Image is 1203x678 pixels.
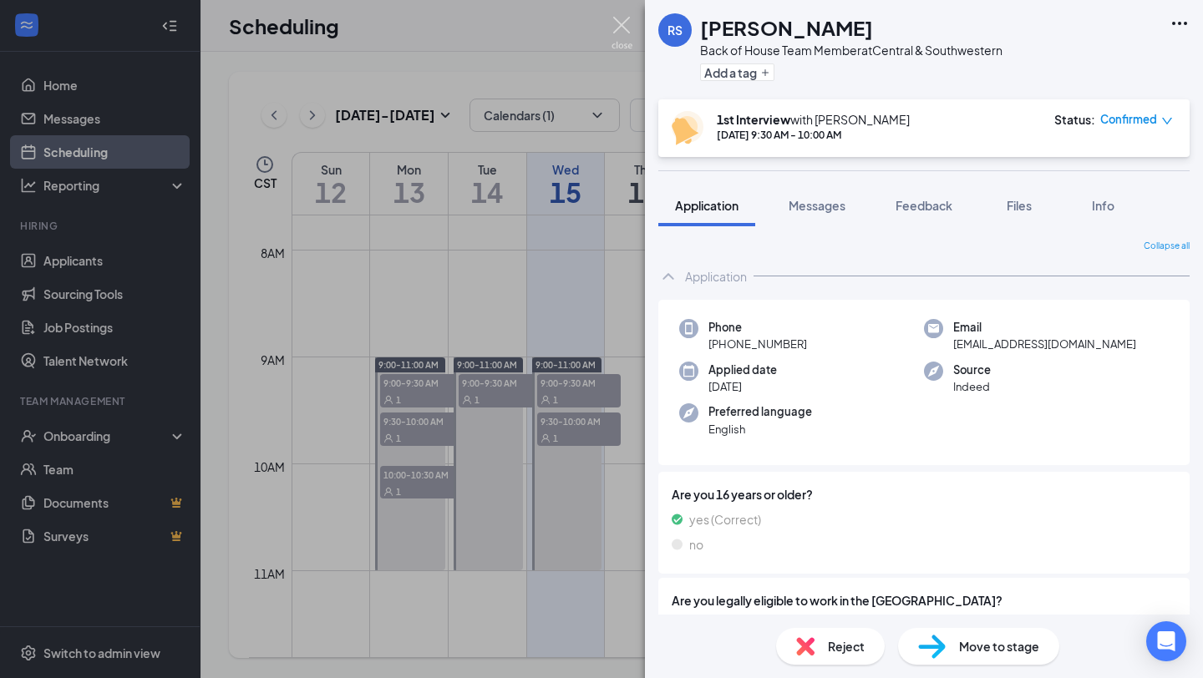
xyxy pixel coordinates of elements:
span: Collapse all [1144,240,1190,253]
span: Confirmed [1100,111,1157,128]
span: Reject [828,637,865,655]
span: Messages [789,198,845,213]
span: Files [1007,198,1032,213]
span: [DATE] [708,378,777,395]
span: [PHONE_NUMBER] [708,336,807,352]
span: [EMAIL_ADDRESS][DOMAIN_NAME] [953,336,1136,352]
div: Open Intercom Messenger [1146,621,1186,661]
span: Info [1092,198,1114,213]
div: with [PERSON_NAME] [717,111,910,128]
span: no [689,535,703,554]
span: Email [953,319,1136,336]
b: 1st Interview [717,112,790,127]
span: Are you 16 years or older? [672,485,1176,503]
div: RS [667,22,683,38]
div: Back of House Team Member at Central & Southwestern [700,42,1002,58]
div: Status : [1054,111,1095,128]
button: PlusAdd a tag [700,63,774,81]
span: yes (Correct) [689,510,761,529]
span: Feedback [896,198,952,213]
span: Applied date [708,362,777,378]
span: Source [953,362,991,378]
span: Phone [708,319,807,336]
div: Application [685,268,747,285]
span: down [1161,115,1173,127]
svg: Plus [760,68,770,78]
svg: ChevronUp [658,266,678,286]
svg: Ellipses [1170,13,1190,33]
span: English [708,421,812,438]
div: [DATE] 9:30 AM - 10:00 AM [717,128,910,142]
span: Move to stage [959,637,1039,655]
h1: [PERSON_NAME] [700,13,873,42]
span: Are you legally eligible to work in the [GEOGRAPHIC_DATA]? [672,591,1176,610]
span: Indeed [953,378,991,395]
span: Preferred language [708,403,812,420]
span: Application [675,198,739,213]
